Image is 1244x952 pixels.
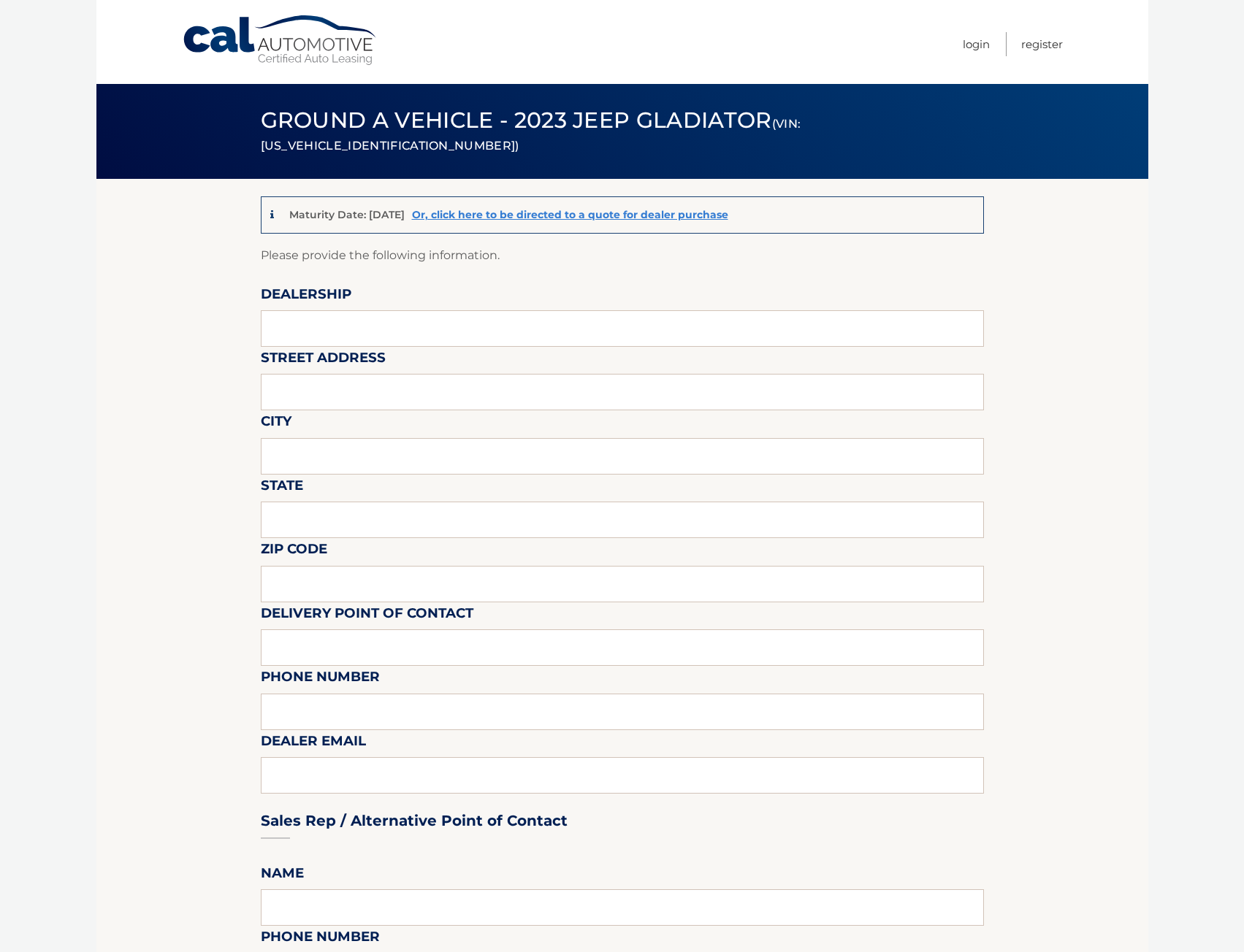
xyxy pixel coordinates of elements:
[261,410,291,437] label: City
[261,283,351,310] label: Dealership
[261,666,380,693] label: Phone Number
[963,32,990,56] a: Login
[261,475,303,502] label: State
[261,538,327,565] label: Zip Code
[261,602,473,629] label: Delivery Point of Contact
[289,208,405,221] p: Maturity Date: [DATE]
[261,730,366,757] label: Dealer Email
[1021,32,1063,56] a: Register
[182,15,379,66] a: Cal Automotive
[261,347,386,374] label: Street Address
[261,862,304,889] label: Name
[261,107,801,156] span: Ground a Vehicle - 2023 Jeep Gladiator
[261,245,984,266] p: Please provide the following information.
[261,812,568,830] h3: Sales Rep / Alternative Point of Contact
[412,208,728,221] a: Or, click here to be directed to a quote for dealer purchase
